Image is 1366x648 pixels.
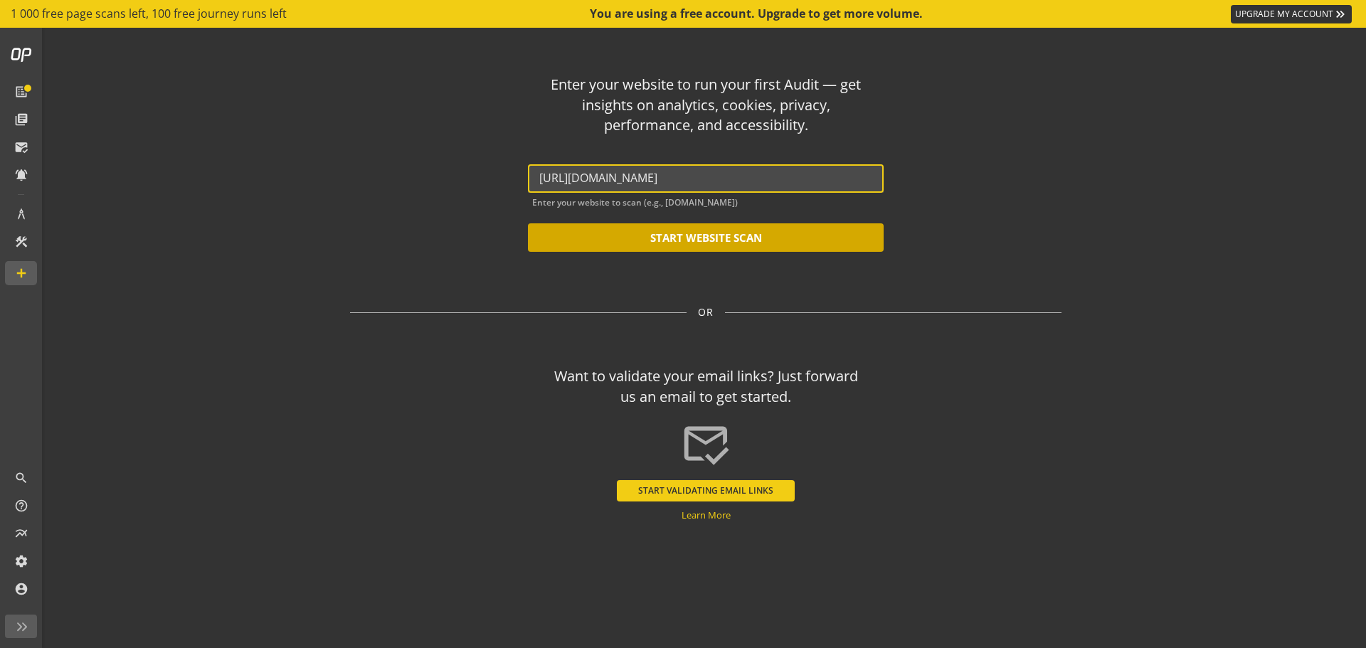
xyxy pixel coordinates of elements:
[14,207,28,221] mat-icon: architecture
[528,223,884,252] button: START WEBSITE SCAN
[682,509,731,521] a: Learn More
[14,112,28,127] mat-icon: library_books
[14,140,28,154] mat-icon: mark_email_read
[617,480,795,501] button: START VALIDATING EMAIL LINKS
[11,6,287,22] span: 1 000 free page scans left, 100 free journey runs left
[532,194,738,208] mat-hint: Enter your website to scan (e.g., [DOMAIN_NAME])
[14,471,28,485] mat-icon: search
[14,499,28,513] mat-icon: help_outline
[1333,7,1348,21] mat-icon: keyboard_double_arrow_right
[14,582,28,596] mat-icon: account_circle
[14,526,28,541] mat-icon: multiline_chart
[14,235,28,249] mat-icon: construction
[548,366,864,407] div: Want to validate your email links? Just forward us an email to get started.
[548,75,864,136] div: Enter your website to run your first Audit — get insights on analytics, cookies, privacy, perform...
[590,6,924,22] div: You are using a free account. Upgrade to get more volume.
[539,171,872,185] input: Enter website URL*
[681,419,731,469] mat-icon: mark_email_read
[14,85,28,99] mat-icon: list_alt
[698,305,714,319] span: OR
[1231,5,1352,23] a: UPGRADE MY ACCOUNT
[14,266,28,280] mat-icon: add
[14,168,28,182] mat-icon: notifications_active
[14,554,28,568] mat-icon: settings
